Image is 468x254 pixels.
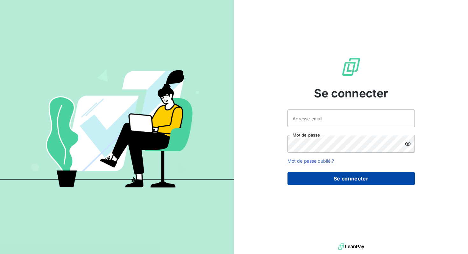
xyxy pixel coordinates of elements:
[338,242,364,251] img: logo
[341,57,361,77] img: Logo LeanPay
[287,158,334,164] a: Mot de passe oublié ?
[314,85,388,102] span: Se connecter
[287,109,415,127] input: placeholder
[287,172,415,185] button: Se connecter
